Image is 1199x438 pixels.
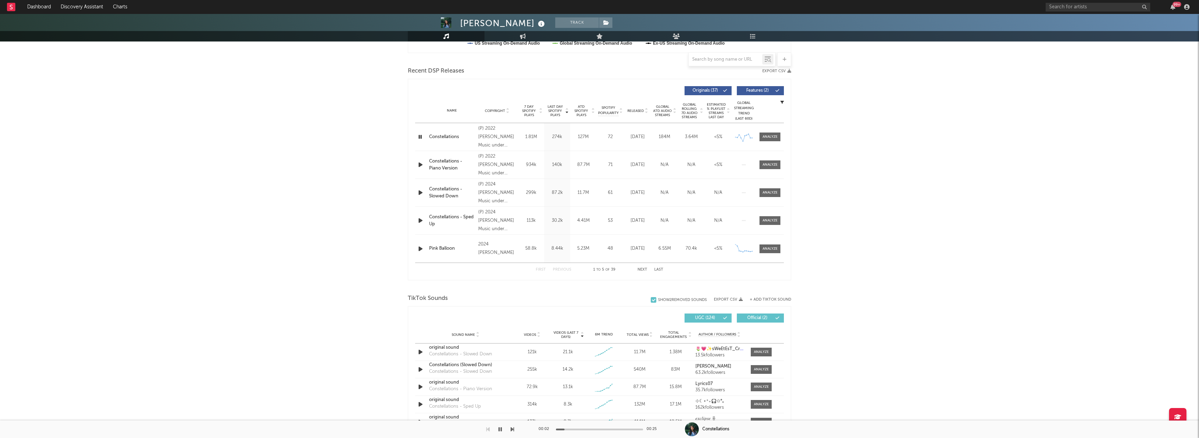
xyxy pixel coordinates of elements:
button: + Add TikTok Sound [750,298,791,302]
span: of [605,268,610,271]
a: [PERSON_NAME] [695,364,744,369]
div: 58.8k [520,245,542,252]
div: 4.41M [572,217,595,224]
input: Search by song name or URL [689,57,762,62]
span: Recent DSP Releases [408,67,464,75]
div: Constellations - Slowed Down [429,351,492,358]
span: Total Engagements [659,331,688,339]
div: 121k [516,349,548,356]
div: 934k [520,161,542,168]
div: 132M [624,401,656,408]
span: Total Views [627,333,649,337]
div: 87.7M [624,384,656,391]
a: 𝑒𝑥𝑐𝑙𝑖𝑝𝑠𝑒 🝮 [695,416,744,421]
span: 7 Day Spotify Plays [520,105,538,117]
button: Export CSV [714,297,743,302]
div: 11.7M [624,349,656,356]
span: Features ( 2 ) [741,89,773,93]
div: <5% [707,161,730,168]
div: [DATE] [626,134,649,141]
a: original sound [429,397,502,403]
span: Last Day Spotify Plays [546,105,564,117]
div: 48 [598,245,623,252]
div: 87.2k [546,189,568,196]
div: 114M [624,418,656,425]
div: 61 [598,189,623,196]
div: Show 2 Removed Sounds [658,298,707,302]
div: 6M Trend [588,332,620,337]
div: (P) 2024 [PERSON_NAME] Music under exclusive license to Arista Records, a division of Sony Music ... [478,208,516,233]
div: 1.38M [659,349,692,356]
div: N/A [707,217,730,224]
span: Copyright [485,109,505,113]
div: 13.5k followers [695,353,744,358]
a: original sound [429,379,502,386]
span: Author / Followers [698,332,736,337]
strong: 🌷💗✨sWeEtEsT_CrEaMy 🍓🍯👑💞 [695,347,774,351]
div: [DATE] [626,217,649,224]
div: 2024 [PERSON_NAME] [478,240,516,257]
a: Constellations - Piano Version [429,158,475,172]
button: Originals(37) [685,86,732,95]
a: 🌷💗✨sWeEtEsT_CrEaMy 🍓🍯👑💞 [695,347,744,352]
span: Sound Name [452,333,475,337]
a: Constellations [429,134,475,141]
strong: Lyrics07 [695,382,713,386]
div: [PERSON_NAME] [460,17,547,29]
div: (P) 2022 [PERSON_NAME] Music under exclusive license to Arista Records, a division of Sony Music ... [478,124,516,150]
button: 99+ [1170,4,1175,10]
div: Constellations - Slowed Down [429,368,492,375]
div: Global Streaming Trend (Last 60D) [733,100,754,121]
input: Search for artists [1046,3,1150,12]
span: Released [627,109,644,113]
div: (P) 2022 [PERSON_NAME] Music under exclusive license to Arista Records, a division of Sony Music ... [478,152,516,178]
div: 255k [516,366,548,373]
span: Originals ( 37 ) [689,89,721,93]
div: Pink Balloon [429,245,475,252]
strong: ⊹☾⋆⁺₊🎧✩°｡ [695,399,725,403]
div: 70.4k [680,245,703,252]
text: Global Streaming On-Demand Audio [560,41,632,46]
div: 21.1k [563,349,573,356]
div: 83M [659,366,692,373]
div: Name [429,108,475,113]
span: Videos [524,333,536,337]
div: [DATE] [626,245,649,252]
span: Global ATD Audio Streams [653,105,672,117]
div: 15.8M [659,384,692,391]
div: 35.7k followers [695,388,744,393]
div: 00:02 [539,425,552,433]
a: Lyrics07 [695,382,744,386]
div: 00:25 [647,425,660,433]
div: 13.1k [563,384,573,391]
div: N/A [680,217,703,224]
a: original sound [429,414,502,421]
div: 87.7M [572,161,595,168]
div: 63.2k followers [695,370,744,375]
button: Official(2) [737,314,784,323]
button: Track [555,17,599,28]
div: 8.3k [564,418,572,425]
a: Constellations - Sped Up [429,214,475,227]
span: ATD Spotify Plays [572,105,590,117]
a: ⊹☾⋆⁺₊🎧✩°｡ [695,399,744,404]
span: to [596,268,601,271]
a: original sound [429,344,502,351]
button: Export CSV [762,69,791,73]
div: Constellations - Sped Up [429,403,481,410]
div: Constellations - Piano Version [429,386,492,393]
div: 8.44k [546,245,568,252]
div: N/A [680,161,703,168]
div: Constellations [702,426,729,432]
div: 314k [516,401,548,408]
div: 14.2k [563,366,573,373]
div: 540M [624,366,656,373]
div: 3.64M [680,134,703,141]
strong: 𝑒𝑥𝑐𝑙𝑖𝑝𝑠𝑒 🝮 [695,416,716,421]
div: 184M [653,134,676,141]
